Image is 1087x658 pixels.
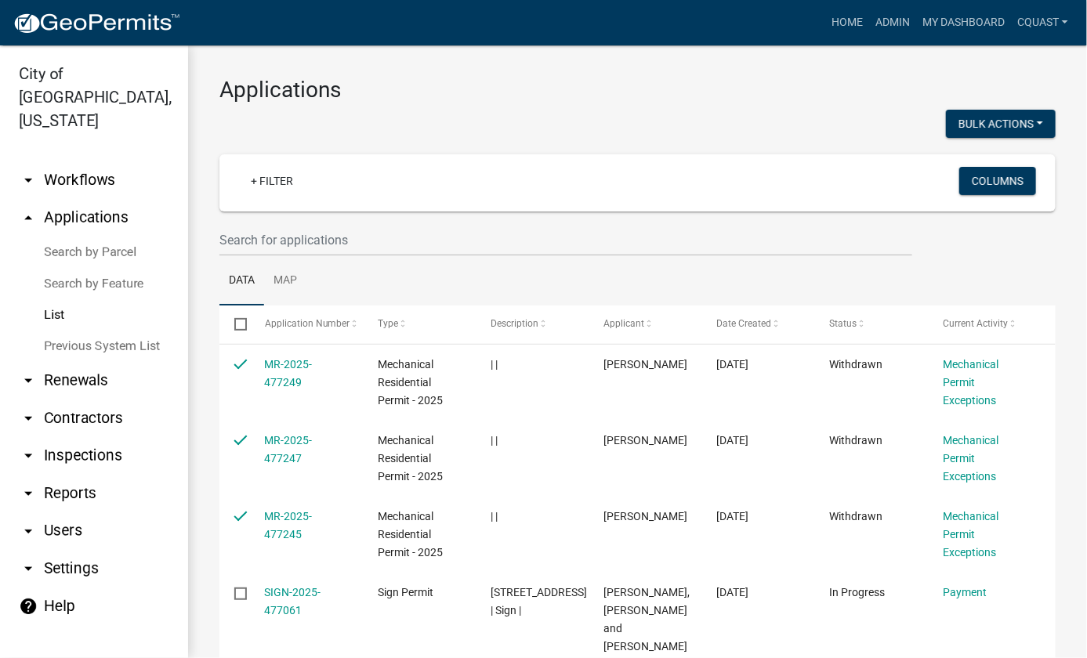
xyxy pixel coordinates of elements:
[491,318,538,329] span: Description
[603,510,687,522] span: Donald
[928,305,1041,343] datatable-header-cell: Current Activity
[265,318,350,329] span: Application Number
[491,510,498,522] span: | |
[959,167,1036,195] button: Columns
[603,318,644,329] span: Applicant
[363,305,476,343] datatable-header-cell: Type
[701,305,814,343] datatable-header-cell: Date Created
[265,586,321,616] a: SIGN-2025-477061
[19,597,38,616] i: help
[19,522,38,540] i: arrow_drop_down
[717,318,772,329] span: Date Created
[19,484,38,503] i: arrow_drop_down
[19,171,38,190] i: arrow_drop_down
[589,305,701,343] datatable-header-cell: Applicant
[717,586,749,598] span: 09/11/2025
[946,110,1056,138] button: Bulk Actions
[265,434,313,465] a: MR-2025-477247
[825,8,869,38] a: Home
[830,358,883,371] span: Withdrawn
[603,434,687,446] span: Donald
[943,318,1008,329] span: Current Activity
[19,559,38,578] i: arrow_drop_down
[491,434,498,446] span: | |
[869,8,916,38] a: Admin
[219,224,912,256] input: Search for applications
[19,208,38,227] i: arrow_drop_up
[219,305,249,343] datatable-header-cell: Select
[219,256,264,306] a: Data
[830,318,857,329] span: Status
[378,358,443,407] span: Mechanical Residential Permit - 2025
[265,358,313,389] a: MR-2025-477249
[249,305,362,343] datatable-header-cell: Application Number
[603,358,687,371] span: Donald
[943,586,987,598] a: Payment
[830,586,886,598] span: In Progress
[830,434,883,446] span: Withdrawn
[264,256,306,306] a: Map
[491,586,587,616] span: 210 20TH ST S STE 202 | Sign |
[943,434,998,483] a: Mechanical Permit Exceptions
[378,586,433,598] span: Sign Permit
[378,318,398,329] span: Type
[378,434,443,483] span: Mechanical Residential Permit - 2025
[830,510,883,522] span: Withdrawn
[717,358,749,371] span: 09/11/2025
[916,8,1011,38] a: My Dashboard
[1011,8,1074,38] a: cquast
[19,409,38,428] i: arrow_drop_down
[491,358,498,371] span: | |
[603,586,690,652] span: Sid, Jan and Chris DeLeo
[19,446,38,465] i: arrow_drop_down
[219,77,1056,103] h3: Applications
[717,510,749,522] span: 09/11/2025
[943,358,998,407] a: Mechanical Permit Exceptions
[717,434,749,446] span: 09/11/2025
[476,305,589,343] datatable-header-cell: Description
[238,167,306,195] a: + Filter
[265,510,313,540] a: MR-2025-477245
[815,305,928,343] datatable-header-cell: Status
[378,510,443,559] span: Mechanical Residential Permit - 2025
[943,510,998,559] a: Mechanical Permit Exceptions
[19,371,38,390] i: arrow_drop_down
